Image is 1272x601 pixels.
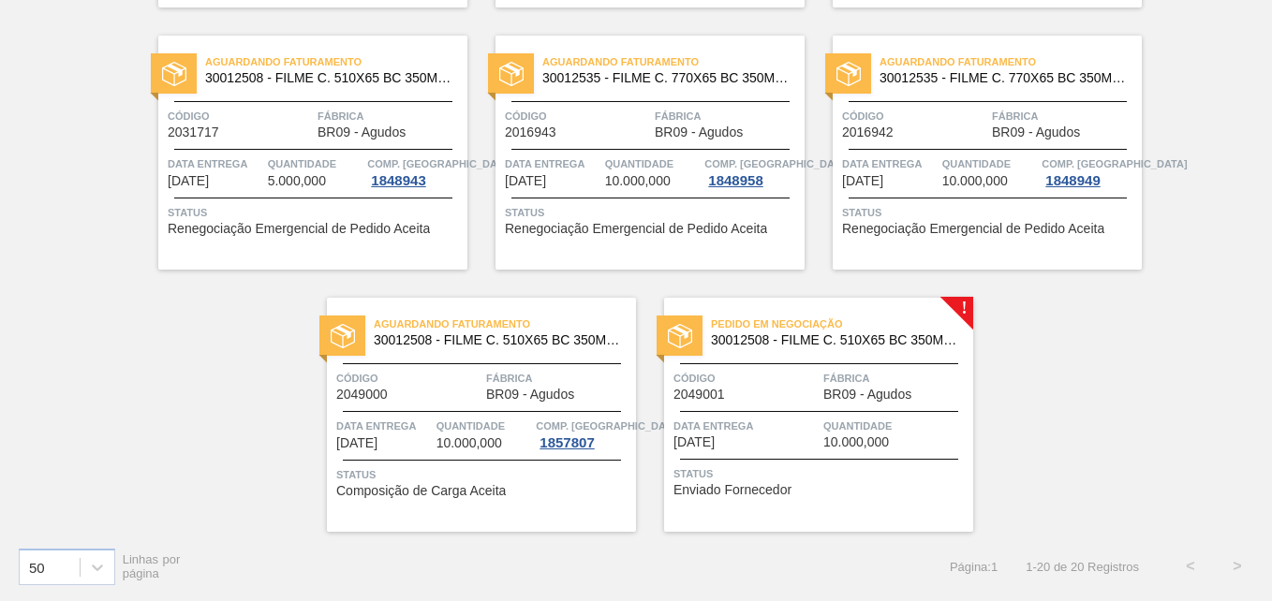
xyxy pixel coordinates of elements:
span: 05/11/2025 [168,174,209,188]
span: Código [505,107,650,125]
a: statusAguardando Faturamento30012508 - FILME C. 510X65 BC 350ML MP C18 429Código2049000FábricaBR0... [299,298,636,532]
span: 1 - 20 de 20 Registros [1026,560,1139,574]
span: Renegociação Emergencial de Pedido Aceita [168,222,430,236]
span: Comp. Carga [367,154,512,173]
div: 50 [29,559,45,575]
span: Fábrica [992,107,1137,125]
span: 2016942 [842,125,894,139]
span: 2049001 [673,388,725,402]
span: Fábrica [655,107,800,125]
a: !statusPedido em Negociação30012508 - FILME C. 510X65 BC 350ML MP C18 429Código2049001FábricaBR09... [636,298,973,532]
span: 10.000,000 [605,174,671,188]
span: Código [336,369,481,388]
span: Aguardando Faturamento [542,52,805,71]
span: Status [842,203,1137,222]
span: Fábrica [318,107,463,125]
span: 30012508 - FILME C. 510X65 BC 350ML MP C18 429 [711,333,958,347]
span: Status [168,203,463,222]
img: status [499,62,524,86]
span: Pedido em Negociação [711,315,973,333]
img: status [331,324,355,348]
span: 06/12/2025 [336,436,377,450]
div: 1848943 [367,173,429,188]
span: Quantidade [942,154,1038,173]
span: Quantidade [268,154,363,173]
span: 30012508 - FILME C. 510X65 BC 350ML MP C18 429 [374,333,621,347]
span: Data Entrega [673,417,819,435]
span: Enviado Fornecedor [673,483,791,497]
span: Código [673,369,819,388]
button: > [1214,543,1261,590]
img: status [836,62,861,86]
span: BR09 - Agudos [823,388,911,402]
span: Código [168,107,313,125]
span: Status [336,465,631,484]
span: Comp. Carga [704,154,850,173]
span: Data Entrega [842,154,938,173]
span: BR09 - Agudos [992,125,1080,139]
span: Fábrica [823,369,969,388]
span: Status [505,203,800,222]
span: BR09 - Agudos [655,125,743,139]
span: Quantidade [823,417,969,435]
span: 06/12/2025 [673,435,715,449]
span: Linhas por página [123,552,181,580]
span: 10.000,000 [942,174,1008,188]
a: statusAguardando Faturamento30012535 - FILME C. 770X65 BC 350ML C12 429Código2016943FábricaBR09 -... [467,36,805,270]
span: Status [673,464,969,483]
span: Fábrica [486,369,631,388]
span: 2016943 [505,125,556,139]
span: 5.000,000 [268,174,326,188]
span: 2049000 [336,388,388,402]
span: 30012535 - FILME C. 770X65 BC 350ML C12 429 [542,71,790,85]
span: Composição de Carga Aceita [336,484,506,498]
div: 1848958 [704,173,766,188]
span: 10/11/2025 [842,174,883,188]
span: Quantidade [436,417,532,435]
button: < [1167,543,1214,590]
img: status [668,324,692,348]
span: 10/11/2025 [505,174,546,188]
span: Comp. Carga [536,417,681,435]
span: Comp. Carga [1042,154,1187,173]
span: 10.000,000 [436,436,502,450]
div: 1857807 [536,435,598,450]
span: Aguardando Faturamento [880,52,1142,71]
a: Comp. [GEOGRAPHIC_DATA]1848943 [367,154,463,188]
a: Comp. [GEOGRAPHIC_DATA]1848949 [1042,154,1137,188]
div: 1848949 [1042,173,1103,188]
span: Renegociação Emergencial de Pedido Aceita [505,222,767,236]
span: BR09 - Agudos [486,388,574,402]
span: Data Entrega [168,154,263,173]
span: Código [842,107,987,125]
span: 30012535 - FILME C. 770X65 BC 350ML C12 429 [880,71,1127,85]
span: Quantidade [605,154,701,173]
span: 2031717 [168,125,219,139]
img: status [162,62,186,86]
span: Renegociação Emergencial de Pedido Aceita [842,222,1104,236]
span: BR09 - Agudos [318,125,406,139]
span: Aguardando Faturamento [374,315,636,333]
a: Comp. [GEOGRAPHIC_DATA]1848958 [704,154,800,188]
span: Data Entrega [505,154,600,173]
a: statusAguardando Faturamento30012535 - FILME C. 770X65 BC 350ML C12 429Código2016942FábricaBR09 -... [805,36,1142,270]
span: 30012508 - FILME C. 510X65 BC 350ML MP C18 429 [205,71,452,85]
span: Aguardando Faturamento [205,52,467,71]
span: 10.000,000 [823,435,889,449]
a: statusAguardando Faturamento30012508 - FILME C. 510X65 BC 350ML MP C18 429Código2031717FábricaBR0... [130,36,467,270]
a: Comp. [GEOGRAPHIC_DATA]1857807 [536,417,631,450]
span: Página : 1 [950,560,998,574]
span: Data Entrega [336,417,432,435]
